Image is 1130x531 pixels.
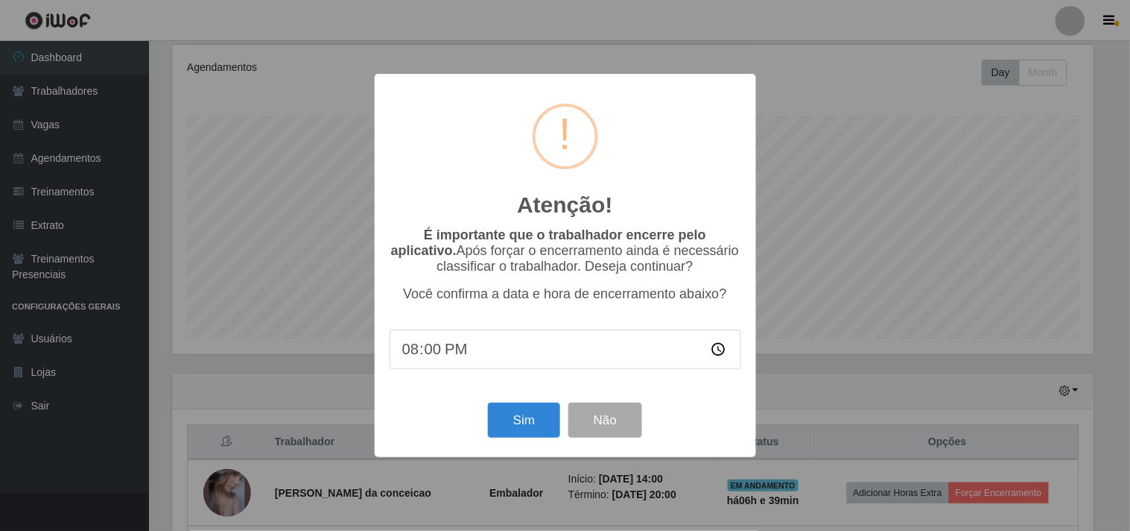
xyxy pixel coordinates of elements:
[568,403,642,438] button: Não
[390,286,741,302] p: Você confirma a data e hora de encerramento abaixo?
[391,227,706,258] b: É importante que o trabalhador encerre pelo aplicativo.
[488,403,560,438] button: Sim
[517,192,612,219] h2: Atenção!
[390,227,741,274] p: Após forçar o encerramento ainda é necessário classificar o trabalhador. Deseja continuar?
